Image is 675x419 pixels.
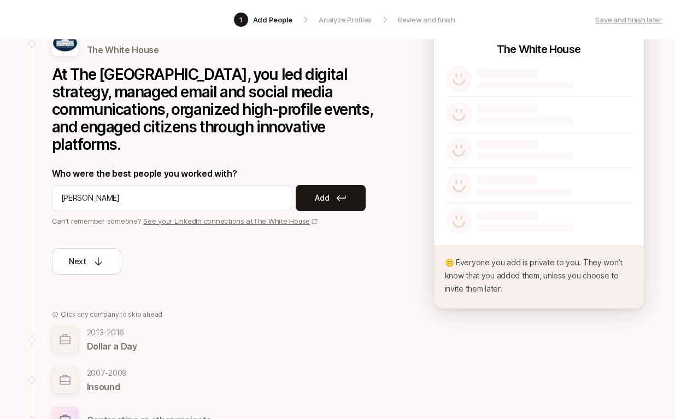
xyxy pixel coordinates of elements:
[445,256,633,295] p: 🤫 Everyone you add is private to you. They won’t know that you added them, unless you choose to i...
[446,208,472,234] img: default-avatar.svg
[398,14,455,25] p: Review and finish
[52,327,78,353] img: empty-company-logo.svg
[52,216,380,226] p: Can’t remember someone?
[253,14,292,25] p: Add People
[446,137,472,163] img: default-avatar.svg
[319,14,372,25] p: Analyze Profiles
[239,14,243,25] p: 1
[87,326,137,339] p: 2013 - 2016
[52,66,380,153] p: At The [GEOGRAPHIC_DATA], you led digital strategy, managed email and social media communications...
[52,367,78,393] img: empty-company-logo.svg
[446,66,472,92] img: default-avatar.svg
[87,43,159,57] p: The White House
[52,30,78,56] img: 03e98a48_d142_42d5_955d_d591e7c24fb2.jpg
[446,101,472,127] img: default-avatar.svg
[595,14,662,25] a: Save and finish later
[69,255,86,268] p: Next
[87,366,127,380] p: 2007 - 2009
[446,172,472,199] img: default-avatar.svg
[52,166,380,181] p: Who were the best people you worked with?
[296,185,366,211] button: Add
[143,217,318,225] a: See your LinkedIn connections atThe White House
[61,310,163,319] p: Click any company to skip ahead
[61,191,282,205] input: Add their name
[87,380,127,394] p: Insound
[87,339,137,353] p: Dollar a Day
[497,42,580,57] p: The White House
[52,248,121,275] button: Next
[315,191,329,205] p: Add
